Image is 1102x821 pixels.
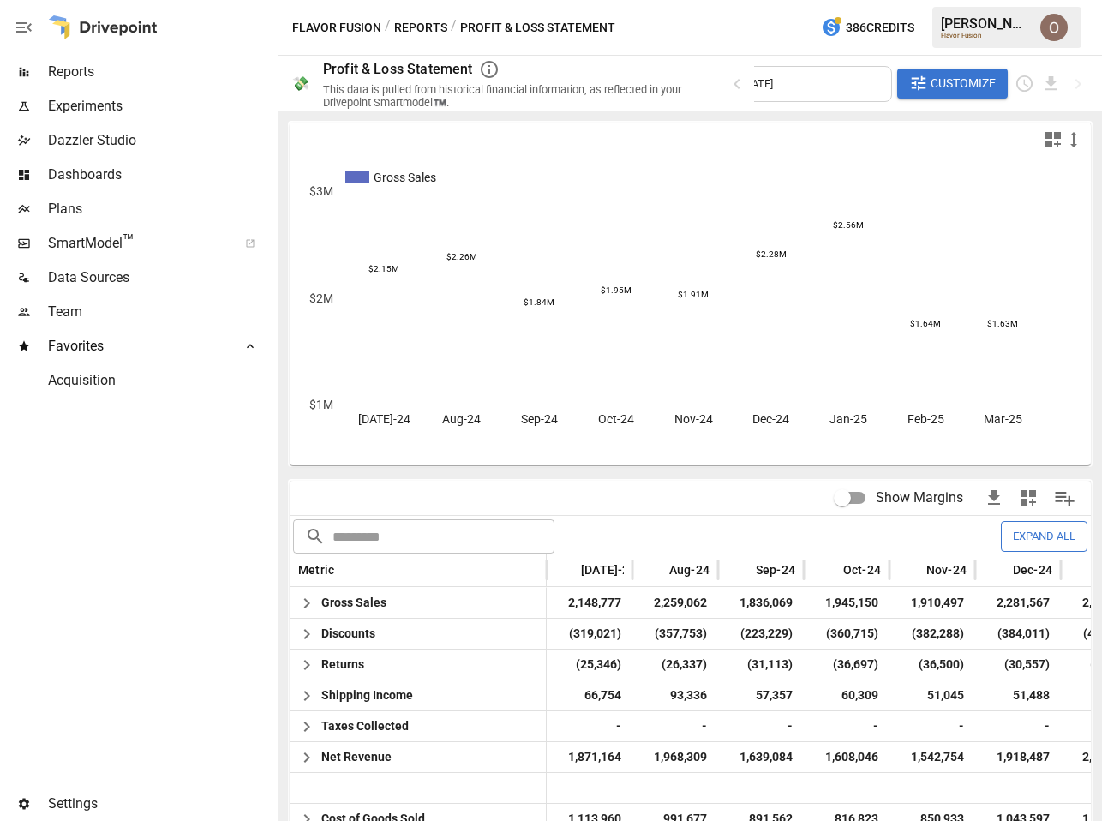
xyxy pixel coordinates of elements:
[1002,650,1052,680] span: (30,557)
[908,742,967,772] span: 1,542,754
[987,319,1018,328] text: $1.63M
[321,626,375,640] span: Discounts
[738,619,795,649] span: (223,229)
[321,596,386,609] span: Gross Sales
[756,249,787,259] text: $2.28M
[292,75,309,92] div: 💸
[321,719,409,733] span: Taxes Collected
[48,96,274,117] span: Experiments
[941,32,1030,39] div: Flavor Fusion
[659,650,710,680] span: (26,337)
[1042,711,1052,741] span: -
[48,336,226,357] span: Favorites
[581,561,637,578] span: [DATE]-24
[668,680,710,710] span: 93,336
[48,233,226,254] span: SmartModel
[48,165,274,185] span: Dashboards
[699,711,710,741] span: -
[292,17,381,39] button: Flavor Fusion
[48,130,274,151] span: Dazzler Studio
[652,619,710,649] span: (357,753)
[1030,3,1078,51] button: Oleksii Flok
[336,558,360,582] button: Sort
[1045,479,1084,518] button: Manage Columns
[123,231,135,252] span: ™
[830,650,881,680] span: (36,697)
[1015,74,1034,93] button: Schedule report
[566,588,624,618] span: 2,148,777
[941,15,1030,32] div: [PERSON_NAME]
[644,558,668,582] button: Sort
[573,650,624,680] span: (25,346)
[846,17,914,39] span: 386 Credits
[897,69,1009,99] button: Customize
[901,558,925,582] button: Sort
[321,657,364,671] span: Returns
[843,561,881,578] span: Oct-24
[614,711,624,741] span: -
[824,619,881,649] span: (360,715)
[785,711,795,741] span: -
[926,561,967,578] span: Nov-24
[829,412,867,426] text: Jan-25
[566,619,624,649] span: (319,021)
[994,742,1052,772] span: 1,918,487
[651,588,710,618] span: 2,259,062
[321,750,392,764] span: Net Revenue
[48,267,274,288] span: Data Sources
[442,412,481,426] text: Aug-24
[871,711,881,741] span: -
[323,83,706,109] div: This data is pulled from historical financial information, as reflected in your Drivepoint Smartm...
[1040,14,1068,41] img: Oleksii Flok
[752,412,789,426] text: Dec-24
[1010,680,1052,710] span: 51,488
[678,290,709,299] text: $1.91M
[321,688,413,702] span: Shipping Income
[48,794,274,814] span: Settings
[674,412,713,426] text: Nov-24
[910,319,941,328] text: $1.64M
[956,711,967,741] span: -
[374,171,436,184] text: Gross Sales
[907,412,944,426] text: Feb-25
[994,588,1052,618] span: 2,281,567
[1013,561,1052,578] span: Dec-24
[737,742,795,772] span: 1,639,084
[309,184,333,198] text: $3M
[555,558,579,582] button: Sort
[298,561,334,578] span: Metric
[290,157,1091,465] svg: A chart.
[995,619,1052,649] span: (384,011)
[987,558,1011,582] button: Sort
[876,488,963,508] span: Show Margins
[358,412,410,426] text: [DATE]-24
[818,558,841,582] button: Sort
[309,291,333,305] text: $2M
[1001,521,1087,551] button: Expand All
[839,680,881,710] span: 60,309
[823,588,881,618] span: 1,945,150
[814,12,921,44] button: 386Credits
[394,17,447,39] button: Reports
[48,370,274,391] span: Acquisition
[908,588,967,618] span: 1,910,497
[48,302,274,322] span: Team
[916,650,967,680] span: (36,500)
[909,619,967,649] span: (382,288)
[566,742,624,772] span: 1,871,164
[730,558,754,582] button: Sort
[524,297,554,307] text: $1.84M
[446,252,477,261] text: $2.26M
[48,199,274,219] span: Plans
[323,61,472,77] div: Profit & Loss Statement
[833,220,864,230] text: $2.56M
[669,561,710,578] span: Aug-24
[521,412,558,426] text: Sep-24
[385,17,391,39] div: /
[756,561,795,578] span: Sep-24
[451,17,457,39] div: /
[931,73,996,94] span: Customize
[1073,558,1097,582] button: Sort
[1041,74,1061,93] button: Download report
